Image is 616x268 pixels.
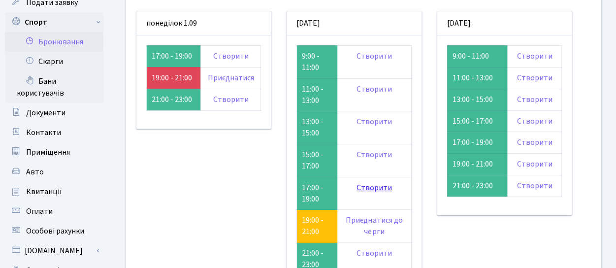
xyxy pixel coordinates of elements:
a: Створити [517,116,552,127]
a: Оплати [5,201,103,221]
td: 13:00 - 15:00 [447,89,507,110]
span: Квитанції [26,186,62,197]
a: Створити [357,116,392,127]
div: [DATE] [437,11,572,35]
td: 21:00 - 23:00 [147,89,201,110]
a: Бронювання [5,32,103,52]
td: 17:00 - 19:00 [297,177,337,210]
td: 11:00 - 13:00 [297,78,337,111]
a: Скарги [5,52,103,71]
a: Створити [357,84,392,95]
a: Приміщення [5,142,103,162]
a: Створити [517,180,552,191]
td: 11:00 - 13:00 [447,67,507,89]
a: Авто [5,162,103,182]
td: 9:00 - 11:00 [297,45,337,78]
td: 13:00 - 15:00 [297,111,337,144]
a: Спорт [5,12,103,32]
a: Квитанції [5,182,103,201]
td: 9:00 - 11:00 [447,45,507,67]
a: Контакти [5,123,103,142]
a: Бани користувачів [5,71,103,103]
a: Створити [357,248,392,259]
a: 19:00 - 21:00 [152,72,192,83]
td: 17:00 - 19:00 [447,132,507,154]
a: Створити [517,51,552,62]
div: [DATE] [287,11,421,35]
td: 15:00 - 17:00 [297,144,337,177]
a: Створити [517,72,552,83]
td: 17:00 - 19:00 [147,45,201,67]
div: понеділок 1.09 [136,11,271,35]
a: Документи [5,103,103,123]
td: 15:00 - 17:00 [447,110,507,132]
a: Створити [357,182,392,193]
span: Контакти [26,127,61,138]
span: Документи [26,107,65,118]
span: Приміщення [26,147,70,158]
a: 19:00 - 21:00 [302,215,324,237]
a: Приєднатися [208,72,254,83]
a: Створити [357,51,392,62]
a: Створити [213,51,249,62]
a: Створити [517,94,552,105]
a: Приєднатися до черги [346,215,402,237]
span: Авто [26,167,44,177]
td: 19:00 - 21:00 [447,154,507,175]
a: [DOMAIN_NAME] [5,241,103,261]
a: Особові рахунки [5,221,103,241]
a: Створити [517,159,552,169]
a: Створити [517,137,552,148]
td: 21:00 - 23:00 [447,175,507,197]
a: Створити [213,94,249,105]
a: Створити [357,149,392,160]
span: Оплати [26,206,53,217]
span: Особові рахунки [26,226,84,236]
